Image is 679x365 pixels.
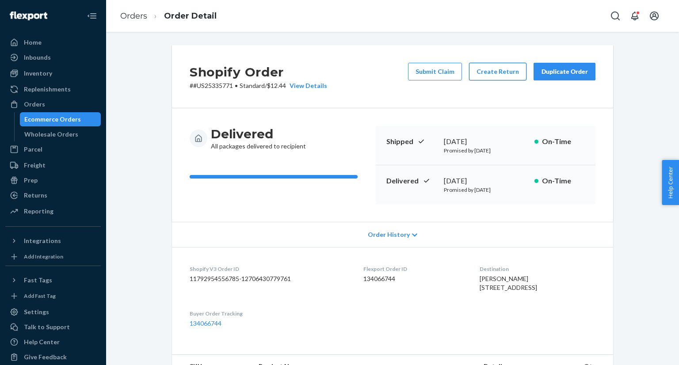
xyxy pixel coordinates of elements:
dt: Destination [480,265,595,273]
a: Inventory [5,66,101,80]
h2: Shopify Order [190,63,327,81]
a: Inbounds [5,50,101,65]
div: Orders [24,100,45,109]
dd: 11792954556785-12706430779761 [190,274,349,283]
p: Promised by [DATE] [444,147,527,154]
div: Add Integration [24,253,63,260]
a: Order Detail [164,11,217,21]
div: All packages delivered to recipient [211,126,306,151]
div: Reporting [24,207,53,216]
a: Freight [5,158,101,172]
button: Open Search Box [607,7,624,25]
button: Fast Tags [5,273,101,287]
button: Open account menu [645,7,663,25]
div: Help Center [24,338,60,346]
a: Parcel [5,142,101,156]
a: Replenishments [5,82,101,96]
button: Open notifications [626,7,644,25]
dd: 134066744 [363,274,465,283]
div: Talk to Support [24,323,70,331]
dt: Flexport Order ID [363,265,465,273]
a: 134066744 [190,319,221,327]
div: Integrations [24,236,61,245]
a: Reporting [5,204,101,218]
div: Give Feedback [24,353,67,361]
a: Ecommerce Orders [20,112,101,126]
dt: Shopify V3 Order ID [190,265,349,273]
p: Shipped [386,137,437,147]
div: Settings [24,308,49,316]
span: [PERSON_NAME] [STREET_ADDRESS] [480,275,537,291]
a: Add Fast Tag [5,291,101,301]
dt: Buyer Order Tracking [190,310,349,317]
a: Returns [5,188,101,202]
div: Ecommerce Orders [24,115,81,124]
div: Inventory [24,69,52,78]
div: Wholesale Orders [24,130,78,139]
button: View Details [286,81,327,90]
a: Orders [5,97,101,111]
p: Promised by [DATE] [444,186,527,194]
h3: Delivered [211,126,306,142]
div: Inbounds [24,53,51,62]
span: • [235,82,238,89]
button: Integrations [5,234,101,248]
img: Flexport logo [10,11,47,20]
button: Give Feedback [5,350,101,364]
a: Add Integration [5,251,101,262]
button: Close Navigation [83,7,101,25]
div: Home [24,38,42,47]
div: Returns [24,191,47,200]
ol: breadcrumbs [113,3,224,29]
p: On-Time [542,137,585,147]
span: Order History [368,230,410,239]
button: Submit Claim [408,63,462,80]
div: Replenishments [24,85,71,94]
div: [DATE] [444,176,527,186]
button: Duplicate Order [534,63,595,80]
a: Help Center [5,335,101,349]
a: Orders [120,11,147,21]
div: Duplicate Order [541,67,588,76]
div: [DATE] [444,137,527,147]
a: Prep [5,173,101,187]
div: Prep [24,176,38,185]
div: Add Fast Tag [24,292,56,300]
a: Talk to Support [5,320,101,334]
p: # #US25335771 / $12.44 [190,81,327,90]
div: Parcel [24,145,42,154]
a: Wholesale Orders [20,127,101,141]
p: Delivered [386,176,437,186]
a: Home [5,35,101,49]
div: Fast Tags [24,276,52,285]
span: Standard [240,82,265,89]
a: Settings [5,305,101,319]
button: Help Center [662,160,679,205]
button: Create Return [469,63,526,80]
p: On-Time [542,176,585,186]
div: Freight [24,161,46,170]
